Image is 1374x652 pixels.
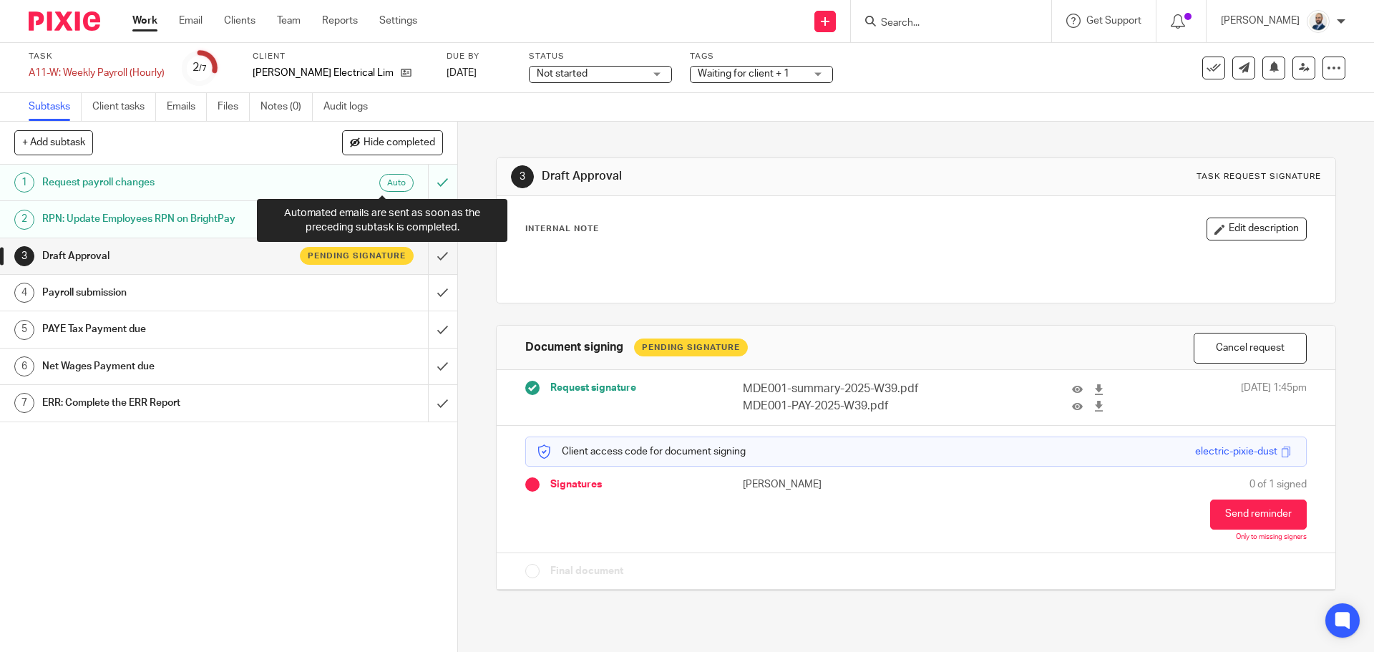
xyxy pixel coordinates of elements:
p: [PERSON_NAME] [743,477,916,492]
span: Signatures [550,477,602,492]
p: MDE001-summary-2025-W39.pdf [743,381,959,397]
span: Final document [550,564,623,578]
p: Client access code for document signing [537,444,746,459]
h1: Draft Approval [542,169,947,184]
div: Auto [379,174,414,192]
span: Request signature [550,381,636,395]
span: Not started [537,69,588,79]
h1: PAYE Tax Payment due [42,318,290,340]
div: electric-pixie-dust [1195,444,1277,459]
a: Audit logs [323,93,379,121]
div: 6 [14,356,34,376]
button: + Add subtask [14,130,93,155]
label: Task [29,51,165,62]
input: Search [880,17,1008,30]
span: [DATE] 1:45pm [1241,381,1307,414]
a: Subtasks [29,93,82,121]
h1: Request payroll changes [42,172,290,193]
h1: Net Wages Payment due [42,356,290,377]
div: Task request signature [1197,171,1321,183]
h1: Payroll submission [42,282,290,303]
a: Work [132,14,157,28]
a: Client tasks [92,93,156,121]
label: Client [253,51,429,62]
p: MDE001-PAY-2025-W39.pdf [743,398,959,414]
div: 7 [14,393,34,413]
a: Settings [379,14,417,28]
div: 1 [14,172,34,193]
img: Mark%20LI%20profiler.png [1307,10,1330,33]
span: Pending signature [308,250,406,262]
span: Get Support [1086,16,1141,26]
a: Files [218,93,250,121]
div: 2 [193,59,207,76]
label: Due by [447,51,511,62]
span: Waiting for client + 1 [698,69,789,79]
a: Clients [224,14,255,28]
span: Hide completed [364,137,435,149]
a: Email [179,14,203,28]
div: Pending Signature [634,339,748,356]
a: Emails [167,93,207,121]
div: 4 [14,283,34,303]
p: Internal Note [525,223,599,235]
a: Reports [322,14,358,28]
span: [DATE] [447,68,477,78]
div: A11-W: Weekly Payroll (Hourly) [29,66,165,80]
img: Pixie [29,11,100,31]
p: Only to missing signers [1236,533,1307,542]
a: Notes (0) [260,93,313,121]
button: Cancel request [1194,333,1307,364]
button: Edit description [1207,218,1307,240]
button: Send reminder [1210,500,1307,530]
div: 2 [14,210,34,230]
h1: RPN: Update Employees RPN on BrightPay [42,208,290,230]
a: Team [277,14,301,28]
div: 5 [14,320,34,340]
span: 0 of 1 signed [1249,477,1307,492]
h1: ERR: Complete the ERR Report [42,392,290,414]
h1: Draft Approval [42,245,290,267]
label: Tags [690,51,833,62]
p: [PERSON_NAME] Electrical Limited [253,66,394,80]
div: 3 [14,246,34,266]
h1: Document signing [525,340,623,355]
small: /7 [199,64,207,72]
label: Status [529,51,672,62]
button: Hide completed [342,130,443,155]
p: [PERSON_NAME] [1221,14,1300,28]
div: 3 [511,165,534,188]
